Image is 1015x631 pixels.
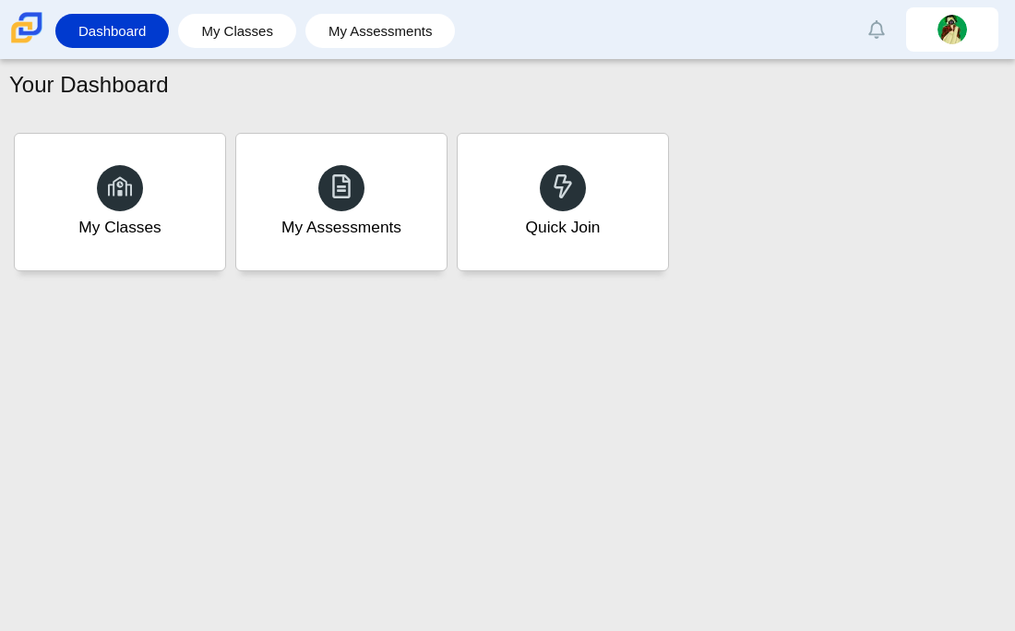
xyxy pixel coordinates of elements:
[937,15,967,44] img: darius.jeff.gJwKwa
[315,14,447,48] a: My Assessments
[526,216,601,239] div: Quick Join
[65,14,160,48] a: Dashboard
[457,133,669,271] a: Quick Join
[906,7,998,52] a: darius.jeff.gJwKwa
[235,133,448,271] a: My Assessments
[9,69,169,101] h1: Your Dashboard
[78,216,161,239] div: My Classes
[7,34,46,50] a: Carmen School of Science & Technology
[856,9,897,50] a: Alerts
[187,14,287,48] a: My Classes
[14,133,226,271] a: My Classes
[7,8,46,47] img: Carmen School of Science & Technology
[281,216,401,239] div: My Assessments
